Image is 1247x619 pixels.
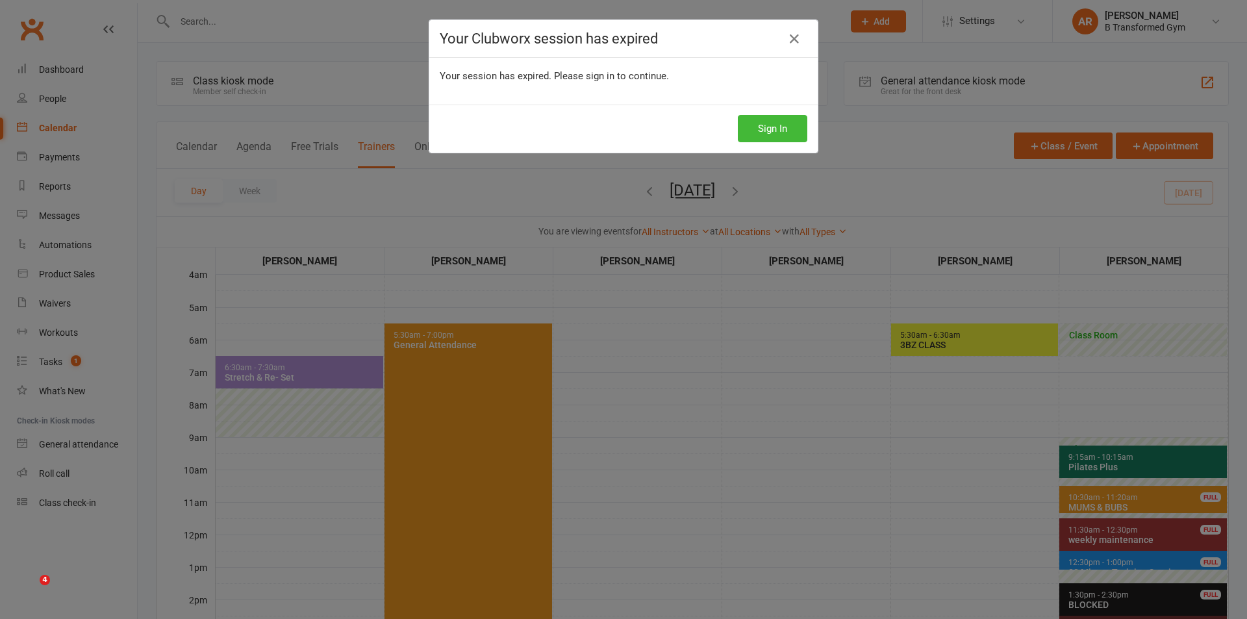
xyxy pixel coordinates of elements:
iframe: Intercom live chat [13,575,44,606]
h4: Your Clubworx session has expired [440,31,807,47]
span: Your session has expired. Please sign in to continue. [440,70,669,82]
button: Sign In [738,115,807,142]
a: Close [784,29,805,49]
span: 4 [40,575,50,585]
